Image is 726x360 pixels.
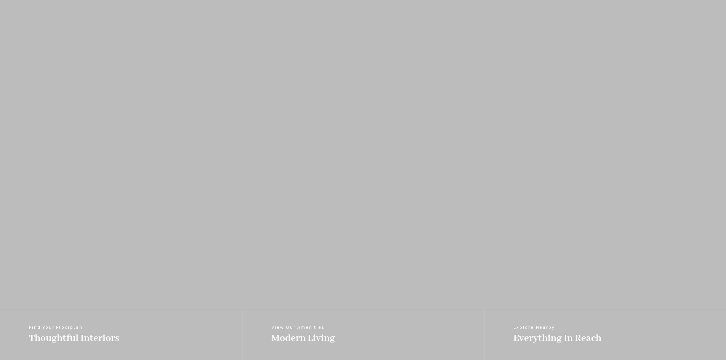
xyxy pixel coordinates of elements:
[29,332,119,345] span: Thoughtful Interiors
[513,332,601,345] span: Everything In Reach
[29,325,119,330] span: Find Your Floorplan
[513,325,601,330] span: Explore Nearby
[271,325,335,330] span: View Our Amenities
[271,332,335,345] span: Modern Living
[242,310,484,360] a: View Our Amenities
[484,310,726,360] a: Explore Nearby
